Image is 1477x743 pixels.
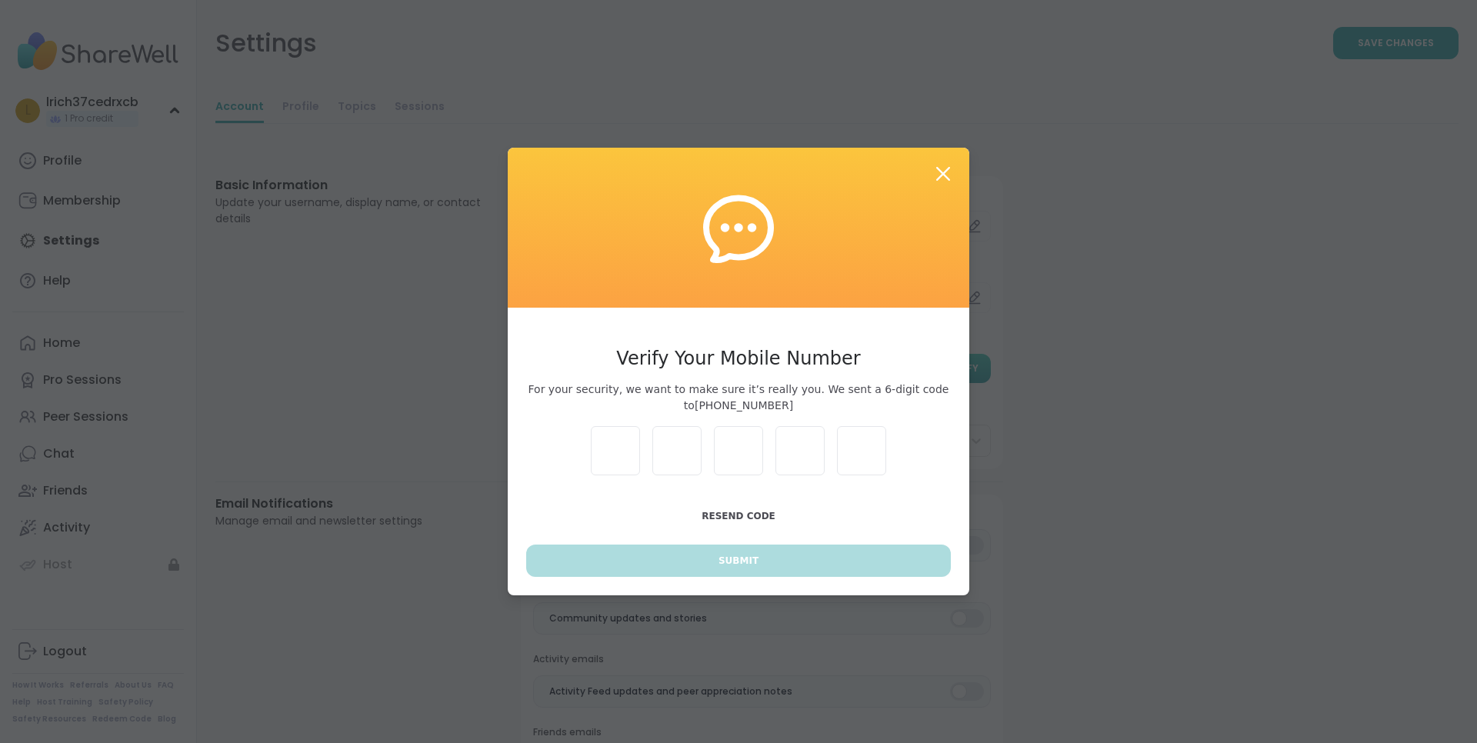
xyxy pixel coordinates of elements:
[702,511,775,521] span: Resend Code
[526,345,951,372] h3: Verify Your Mobile Number
[526,381,951,414] span: For your security, we want to make sure it’s really you. We sent a 6-digit code to [PHONE_NUMBER]
[526,545,951,577] button: Submit
[526,500,951,532] button: Resend Code
[718,554,759,568] span: Submit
